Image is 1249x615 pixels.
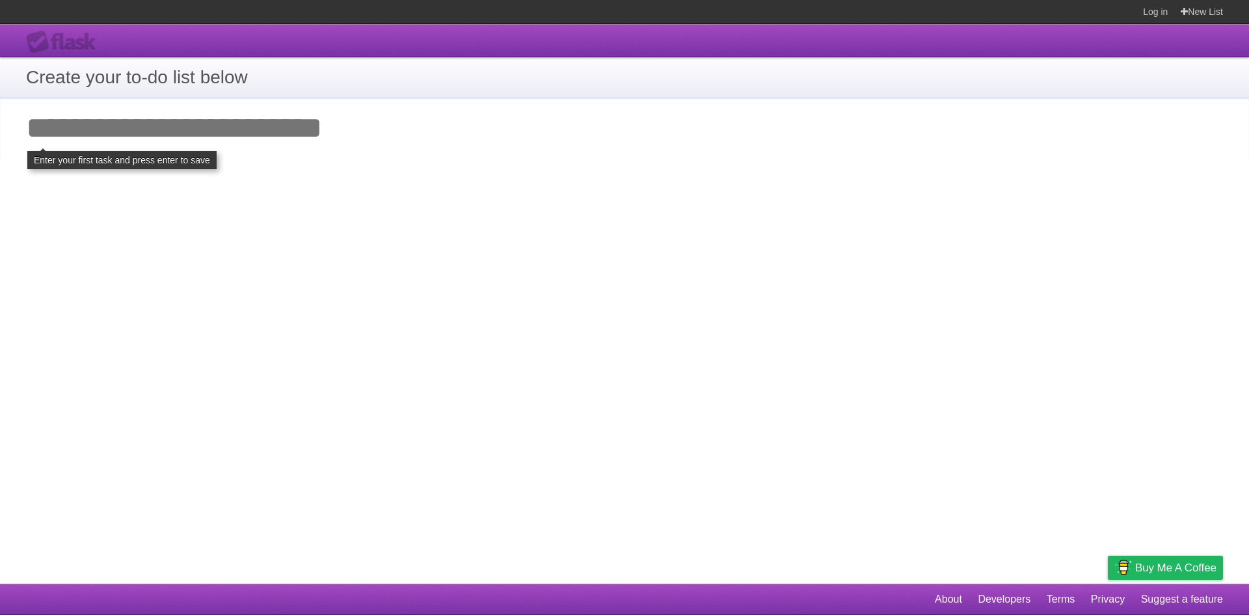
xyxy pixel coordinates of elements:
[26,31,104,54] div: Flask
[1141,587,1223,612] a: Suggest a feature
[26,64,1223,91] h1: Create your to-do list below
[1091,587,1125,612] a: Privacy
[978,587,1030,612] a: Developers
[1135,556,1216,579] span: Buy me a coffee
[935,587,962,612] a: About
[1047,587,1075,612] a: Terms
[1108,556,1223,580] a: Buy me a coffee
[1114,556,1132,579] img: Buy me a coffee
